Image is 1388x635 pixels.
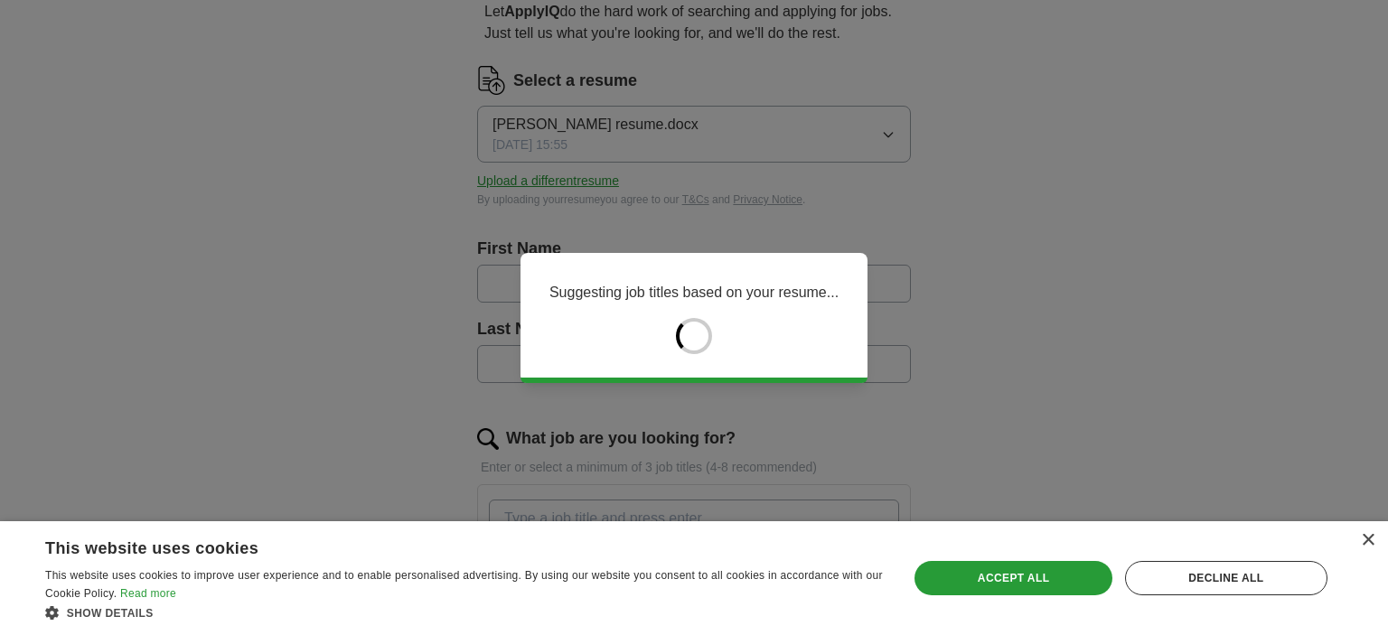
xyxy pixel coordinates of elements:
[45,569,883,600] span: This website uses cookies to improve user experience and to enable personalised advertising. By u...
[549,282,839,303] p: Suggesting job titles based on your resume...
[45,603,883,621] div: Show details
[914,561,1111,595] div: Accept all
[120,587,176,600] a: Read more, opens a new window
[1125,561,1327,595] div: Decline all
[1361,534,1374,547] div: Close
[67,607,154,620] span: Show details
[45,532,838,559] div: This website uses cookies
